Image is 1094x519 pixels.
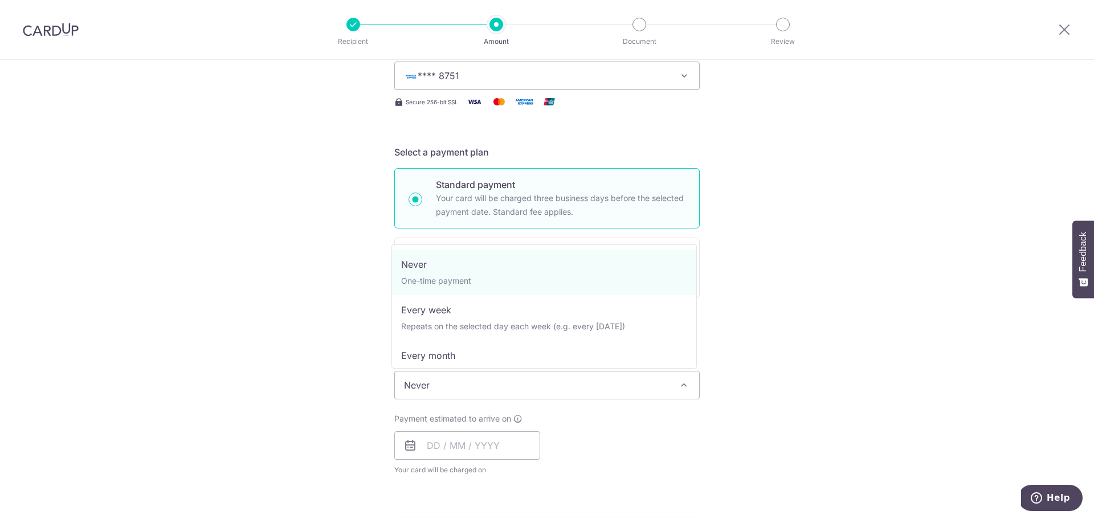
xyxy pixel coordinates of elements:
[395,371,699,399] span: Never
[404,72,418,80] img: AMEX
[311,36,395,47] p: Recipient
[23,23,79,36] img: CardUp
[436,191,685,219] p: Your card will be charged three business days before the selected payment date. Standard fee appl...
[538,95,561,109] img: Union Pay
[401,258,687,271] p: Never
[394,431,540,460] input: DD / MM / YYYY
[1078,232,1088,272] span: Feedback
[401,349,687,362] p: Every month
[597,36,681,47] p: Document
[741,36,825,47] p: Review
[394,464,540,476] span: Your card will be charged on
[394,371,700,399] span: Never
[401,321,625,331] small: Repeats on the selected day each week (e.g. every [DATE])
[401,276,471,285] small: One-time payment
[488,95,511,109] img: Mastercard
[436,178,685,191] p: Standard payment
[406,97,458,107] span: Secure 256-bit SSL
[513,95,536,109] img: American Express
[454,36,538,47] p: Amount
[1072,220,1094,298] button: Feedback - Show survey
[394,413,511,424] span: Payment estimated to arrive on
[401,303,687,317] p: Every week
[394,145,700,159] h5: Select a payment plan
[463,95,485,109] img: Visa
[1021,485,1083,513] iframe: Opens a widget where you can find more information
